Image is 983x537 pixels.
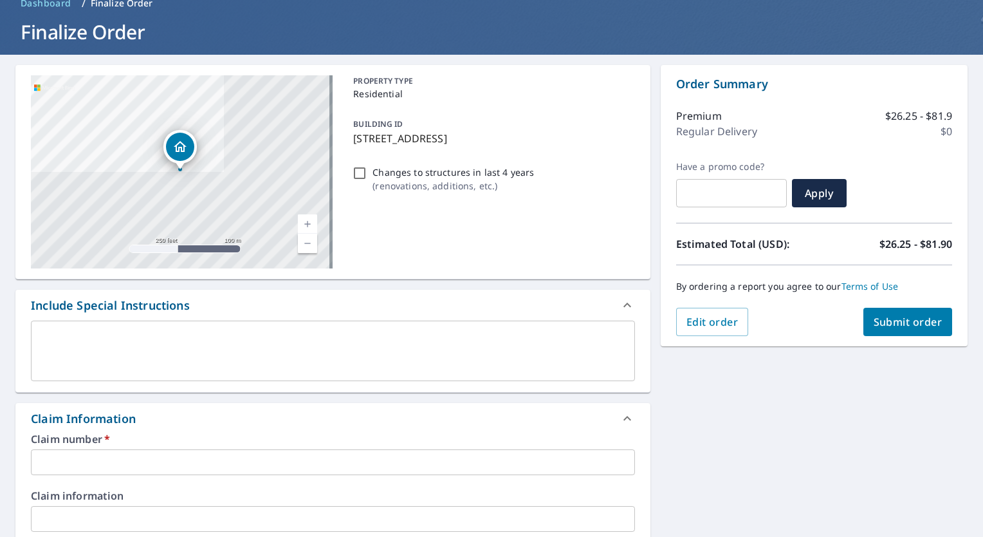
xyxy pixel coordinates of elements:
p: [STREET_ADDRESS] [353,131,629,146]
button: Edit order [676,308,749,336]
p: $26.25 - $81.90 [879,236,952,252]
label: Have a promo code? [676,161,787,173]
p: Premium [676,108,722,124]
a: Current Level 17, Zoom Out [298,234,317,253]
span: Submit order [874,315,942,329]
p: Regular Delivery [676,124,757,139]
label: Claim number [31,434,635,444]
div: Include Special Instructions [31,297,190,314]
a: Current Level 17, Zoom In [298,214,317,234]
p: Estimated Total (USD): [676,236,814,252]
p: Order Summary [676,75,952,93]
span: Apply [802,186,836,200]
div: Include Special Instructions [15,290,650,321]
p: BUILDING ID [353,118,403,129]
button: Apply [792,179,847,207]
p: ( renovations, additions, etc. ) [372,179,534,193]
h1: Finalize Order [15,19,968,45]
label: Claim information [31,491,635,501]
p: $26.25 - $81.9 [885,108,952,124]
p: $0 [941,124,952,139]
button: Submit order [863,308,953,336]
p: By ordering a report you agree to our [676,281,952,292]
a: Terms of Use [841,280,899,292]
span: Edit order [686,315,739,329]
p: Residential [353,87,629,100]
div: Claim Information [15,403,650,434]
div: Dropped pin, building 1, Residential property, 5654 Darlow Ave Jacksonville, FL 32277 [163,130,197,170]
div: Claim Information [31,410,136,428]
p: Changes to structures in last 4 years [372,165,534,179]
p: PROPERTY TYPE [353,75,629,87]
